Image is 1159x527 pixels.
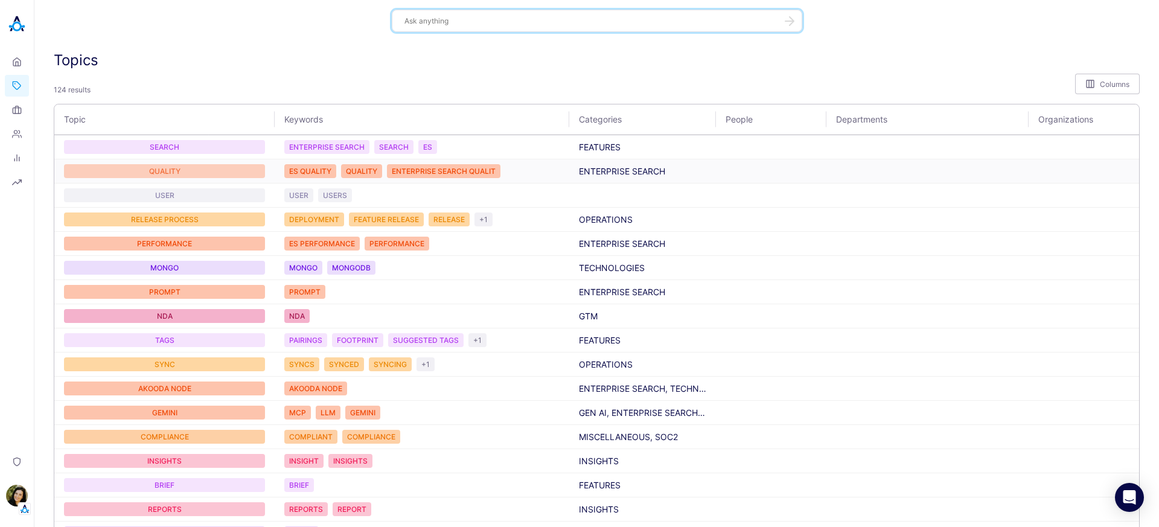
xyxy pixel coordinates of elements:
[388,333,464,347] span: topic badge
[64,454,265,468] a: topic badge
[64,285,265,299] div: PROMPT
[5,480,29,515] button: Ilana DjemalTenant Logo
[569,473,717,497] td: FEATURES
[54,80,91,99] span: 124 results
[341,164,382,178] span: topic badge
[5,12,29,36] img: Akooda Logo
[19,503,31,515] img: Tenant Logo
[64,261,265,275] a: topic badge
[569,497,717,522] td: INSIGHTS
[284,164,336,178] div: ES QUALITY
[328,454,372,468] span: topic badge
[365,237,429,251] div: PERFORMANCE
[64,164,265,178] a: topic badge
[569,304,717,328] td: GTM
[579,114,685,124] span: Categories
[374,140,413,154] span: topic badge
[569,232,717,256] td: ENTERPRISE SEARCH
[64,212,265,226] div: RELEASE PROCESS
[64,309,265,323] a: topic badge
[418,140,437,154] span: topic badge
[64,188,265,202] div: USER
[284,261,322,275] span: topic badge
[327,261,375,275] span: topic badge
[284,430,337,444] span: topic badge
[417,357,435,371] div: +1
[349,212,424,226] span: topic badge
[284,212,344,226] span: topic badge
[284,333,327,347] div: PAIRINGS
[316,406,340,420] div: LLM
[369,357,412,371] span: topic badge
[284,382,347,395] span: topic badge
[332,333,383,347] div: FOOTPRINT
[284,261,322,275] div: MONGO
[569,377,717,401] td: ENTERPRISE SEARCH, TECHNOLOGIES
[284,430,337,444] div: COMPLIANT
[64,430,265,444] a: topic badge
[333,502,371,516] div: REPORT
[429,212,470,226] span: topic badge
[64,333,265,347] a: topic badge
[569,256,717,280] td: TECHNOLOGIES
[64,140,265,154] div: SEARCH
[64,382,265,395] a: topic badge
[284,188,313,202] span: topic badge
[284,237,360,251] span: topic badge
[369,357,412,371] div: SYNCING
[64,237,265,251] a: topic badge
[64,309,265,323] div: NDA
[284,333,327,347] span: topic badge
[64,502,265,516] a: topic badge
[64,357,265,371] a: topic badge
[327,261,375,275] div: MONGODB
[284,164,336,178] span: topic badge
[569,208,717,232] td: OPERATIONS
[54,104,275,135] th: Topic
[332,333,383,347] span: topic badge
[569,104,717,135] th: Categories
[474,212,493,226] div: +1
[64,285,265,299] a: topic badge
[345,406,380,420] div: GEMINI
[333,502,371,516] span: topic badge
[284,357,319,371] span: topic badge
[284,309,310,323] span: topic badge
[64,164,265,178] div: QUALITY
[284,140,369,154] span: topic badge
[284,454,324,468] div: INSIGHT
[349,212,424,226] div: FEATURE RELEASE
[1115,483,1144,512] div: Open Intercom Messenger
[342,430,400,444] span: topic badge
[64,212,265,226] a: topic badge
[64,114,243,124] span: Topic
[716,104,826,135] th: People
[374,140,413,154] div: SEARCH
[569,425,717,449] td: MISCELLANEOUS, SOC2
[569,135,717,159] td: FEATURES
[275,104,569,135] th: Keywords
[284,478,314,492] span: topic badge
[318,188,352,202] div: USERS
[342,430,400,444] div: COMPLIANCE
[284,454,324,468] span: topic badge
[387,164,500,178] div: ENTERPRISE SEARCH QUALIT
[826,104,1029,135] th: Departments
[365,237,429,251] span: topic badge
[569,280,717,304] td: ENTERPRISE SEARCH
[569,401,717,425] td: GEN AI, ENTERPRISE SEARCH, FEATURES
[284,502,328,516] div: REPORTS
[468,333,487,347] div: +1
[569,353,717,377] td: OPERATIONS
[569,328,717,353] td: FEATURES
[316,406,340,420] span: topic badge
[418,140,437,154] div: ES
[284,309,310,323] div: NDA
[64,140,265,154] a: topic badge
[6,485,28,506] img: Ilana Djemal
[284,382,347,395] div: AKOODA NODE
[429,212,470,226] div: RELEASE
[318,188,352,202] span: topic badge
[284,212,344,226] div: DEPLOYMENT
[64,454,265,468] div: INSIGHTS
